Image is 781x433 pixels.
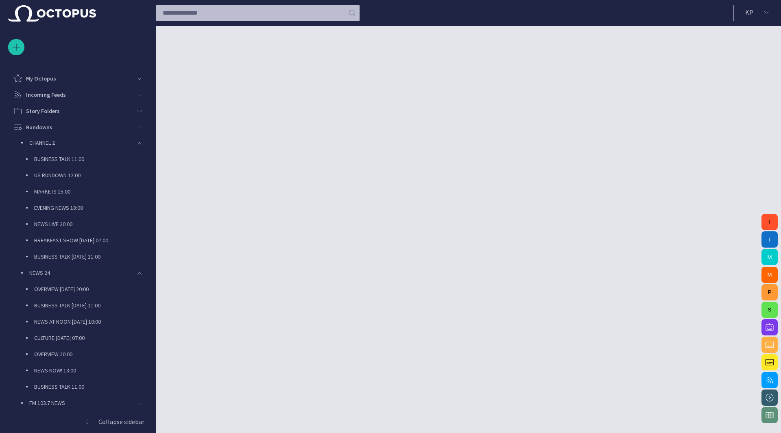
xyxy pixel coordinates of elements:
div: MARKETS 15:00 [18,184,148,200]
p: OVERVIEW [DATE] 20:00 [34,285,148,293]
p: US RUNDOWN 12:00 [34,171,148,179]
div: CULTURE [DATE] 07:00 [18,331,148,347]
p: Rundowns [26,123,52,131]
div: BREAKFAST SHOW [DATE] 07:00 [18,233,148,249]
div: US RUNDOWN 12:00 [18,168,148,184]
div: BUSINESS TALK [DATE] 11:00 [18,298,148,314]
p: CHANNEL 2 [29,139,131,147]
p: CULTURE [DATE] 07:00 [34,334,148,342]
p: BREAKFAST SHOW [DATE] 07:00 [34,236,148,244]
p: NEWS NOW! 13:00 [34,366,148,374]
div: OVERVIEW [DATE] 20:00 [18,282,148,298]
p: K P [745,7,753,17]
div: BUSINESS TALK 11:00 [18,152,148,168]
img: Octopus News Room [8,5,96,22]
p: NEWS AT NOON [DATE] 10:00 [34,318,148,326]
div: BUSINESS TALK [DATE] 11:00 [18,249,148,265]
p: My Octopus [26,74,56,83]
div: NEWS LIVE 20:00 [18,217,148,233]
button: P [761,284,778,300]
div: NEWS NOW! 13:00 [18,363,148,379]
p: FM 103.7 NEWS [29,399,131,407]
div: OVERVIEW 20:00 [18,347,148,363]
p: BUSINESS TALK [DATE] 11:00 [34,252,148,261]
p: MARKETS 15:00 [34,187,148,196]
p: BUSINESS TALK [DATE] 11:00 [34,301,148,309]
div: NEWS AT NOON [DATE] 10:00 [18,314,148,331]
p: BUSINESS TALK 11:00 [34,155,148,163]
button: KP [739,5,776,20]
p: Incoming Feeds [26,91,66,99]
button: Collapse sidebar [8,413,148,430]
p: NEWS LIVE 20:00 [34,220,148,228]
button: f [761,214,778,230]
p: EVENING NEWS 18:00 [34,204,148,212]
p: Story Folders [26,107,60,115]
p: NEWS 24 [29,269,131,277]
p: OVERVIEW 20:00 [34,350,148,358]
p: Collapse sidebar [98,417,144,426]
div: BUSINESS TALK 11:00 [18,379,148,396]
div: EVENING NEWS 18:00 [18,200,148,217]
button: M [761,249,778,265]
p: BUSINESS TALK 11:00 [34,383,148,391]
button: M [761,267,778,283]
button: S [761,302,778,318]
ul: main menu [8,70,148,413]
button: I [761,231,778,248]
